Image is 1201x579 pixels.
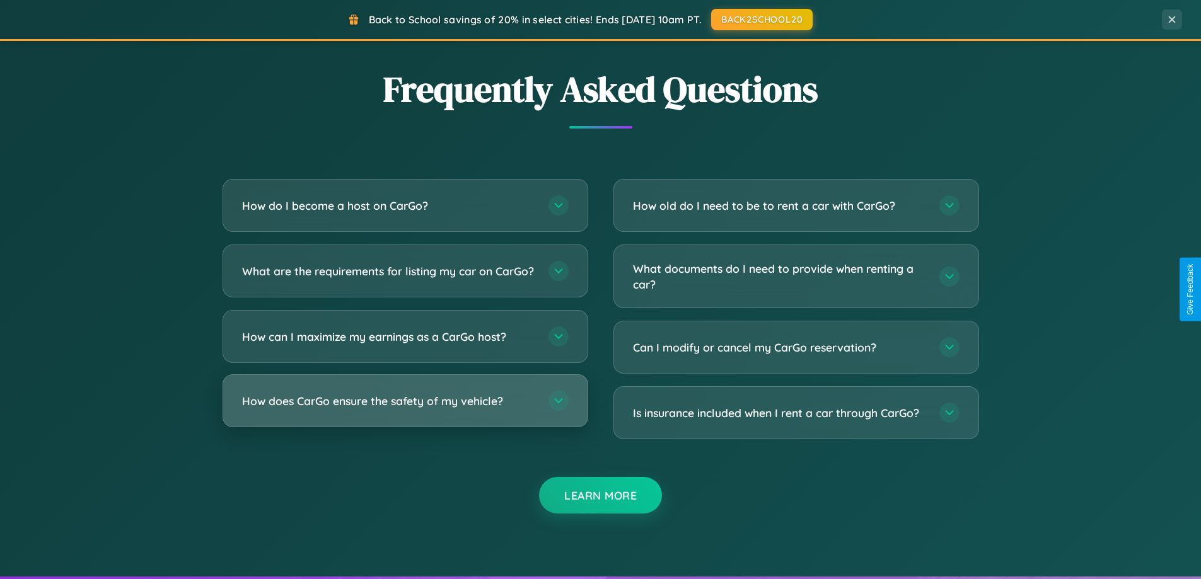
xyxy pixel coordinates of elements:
[369,13,702,26] span: Back to School savings of 20% in select cities! Ends [DATE] 10am PT.
[633,198,927,214] h3: How old do I need to be to rent a car with CarGo?
[633,261,927,292] h3: What documents do I need to provide when renting a car?
[242,329,536,345] h3: How can I maximize my earnings as a CarGo host?
[242,263,536,279] h3: What are the requirements for listing my car on CarGo?
[539,477,662,513] button: Learn More
[242,198,536,214] h3: How do I become a host on CarGo?
[633,340,927,355] h3: Can I modify or cancel my CarGo reservation?
[633,405,927,421] h3: Is insurance included when I rent a car through CarGo?
[1186,264,1195,315] div: Give Feedback
[711,9,813,30] button: BACK2SCHOOL20
[223,65,979,113] h2: Frequently Asked Questions
[242,393,536,409] h3: How does CarGo ensure the safety of my vehicle?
